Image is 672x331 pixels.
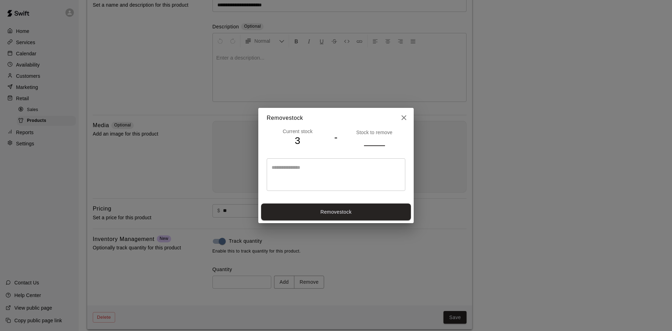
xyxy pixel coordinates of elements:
[258,108,414,128] h2: Remove stock
[267,135,329,147] h4: 3
[267,128,329,135] p: Current stock
[343,129,405,136] p: Stock to remove
[334,131,338,144] h4: -
[261,204,411,221] button: Removestock
[397,111,411,125] button: close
